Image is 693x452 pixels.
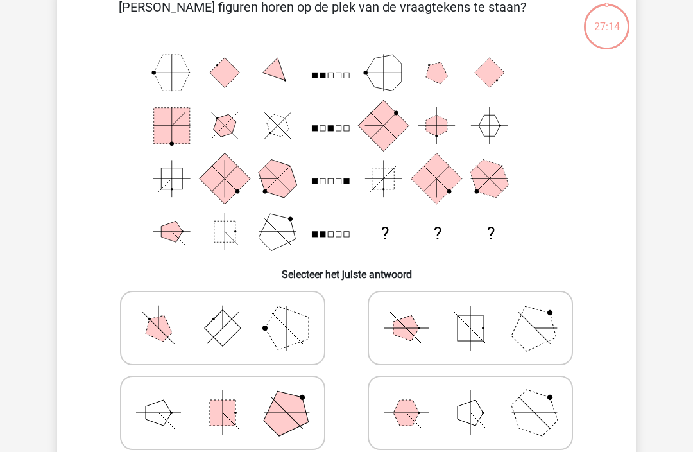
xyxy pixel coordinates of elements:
div: 27:14 [583,3,631,35]
text: ? [434,224,441,243]
text: ? [381,224,389,243]
h6: Selecteer het juiste antwoord [78,258,615,281]
text: ? [487,224,495,243]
